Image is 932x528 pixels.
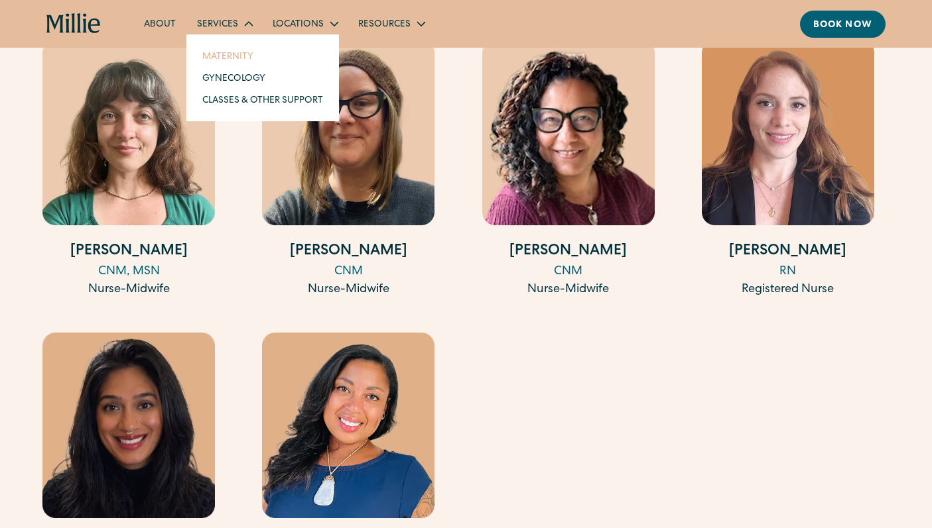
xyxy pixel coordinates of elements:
[42,281,215,299] div: Nurse-Midwife
[42,241,215,263] h4: [PERSON_NAME]
[702,263,874,281] div: RN
[46,13,101,34] a: home
[702,241,874,263] h4: [PERSON_NAME]
[262,40,434,299] a: [PERSON_NAME]CNMNurse-Midwife
[262,13,348,34] div: Locations
[42,40,215,299] a: [PERSON_NAME]CNM, MSNNurse-Midwife
[262,241,434,263] h4: [PERSON_NAME]
[133,13,186,34] a: About
[813,19,872,32] div: Book now
[192,67,334,89] a: Gynecology
[197,18,238,32] div: Services
[262,281,434,299] div: Nurse-Midwife
[358,18,411,32] div: Resources
[273,18,324,32] div: Locations
[348,13,434,34] div: Resources
[186,34,339,121] nav: Services
[192,89,334,111] a: Classes & Other Support
[482,241,655,263] h4: [PERSON_NAME]
[42,263,215,281] div: CNM, MSN
[262,263,434,281] div: CNM
[702,40,874,299] a: [PERSON_NAME]RNRegistered Nurse
[186,13,262,34] div: Services
[482,281,655,299] div: Nurse-Midwife
[702,281,874,299] div: Registered Nurse
[192,45,334,67] a: Maternity
[482,40,655,299] a: [PERSON_NAME]CNMNurse-Midwife
[482,263,655,281] div: CNM
[800,11,886,38] a: Book now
